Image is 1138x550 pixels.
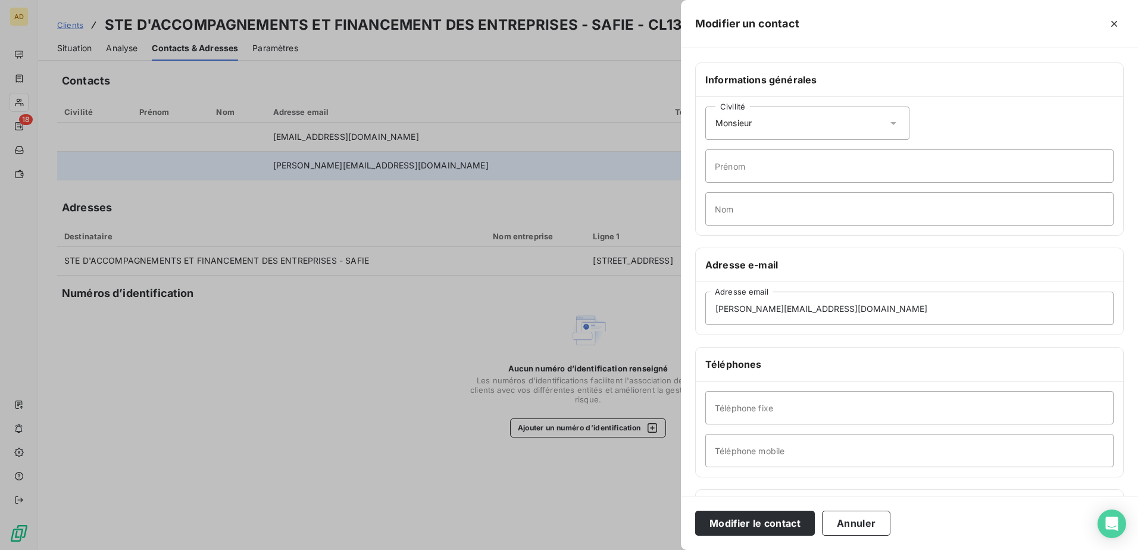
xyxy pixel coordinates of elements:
h5: Modifier un contact [695,15,799,32]
input: placeholder [705,292,1114,325]
input: placeholder [705,192,1114,226]
input: placeholder [705,149,1114,183]
input: placeholder [705,391,1114,424]
div: Open Intercom Messenger [1098,510,1126,538]
h6: Adresse e-mail [705,258,1114,272]
span: Monsieur [715,117,752,129]
button: Annuler [822,511,890,536]
button: Modifier le contact [695,511,815,536]
input: placeholder [705,434,1114,467]
h6: Informations générales [705,73,1114,87]
h6: Téléphones [705,357,1114,371]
